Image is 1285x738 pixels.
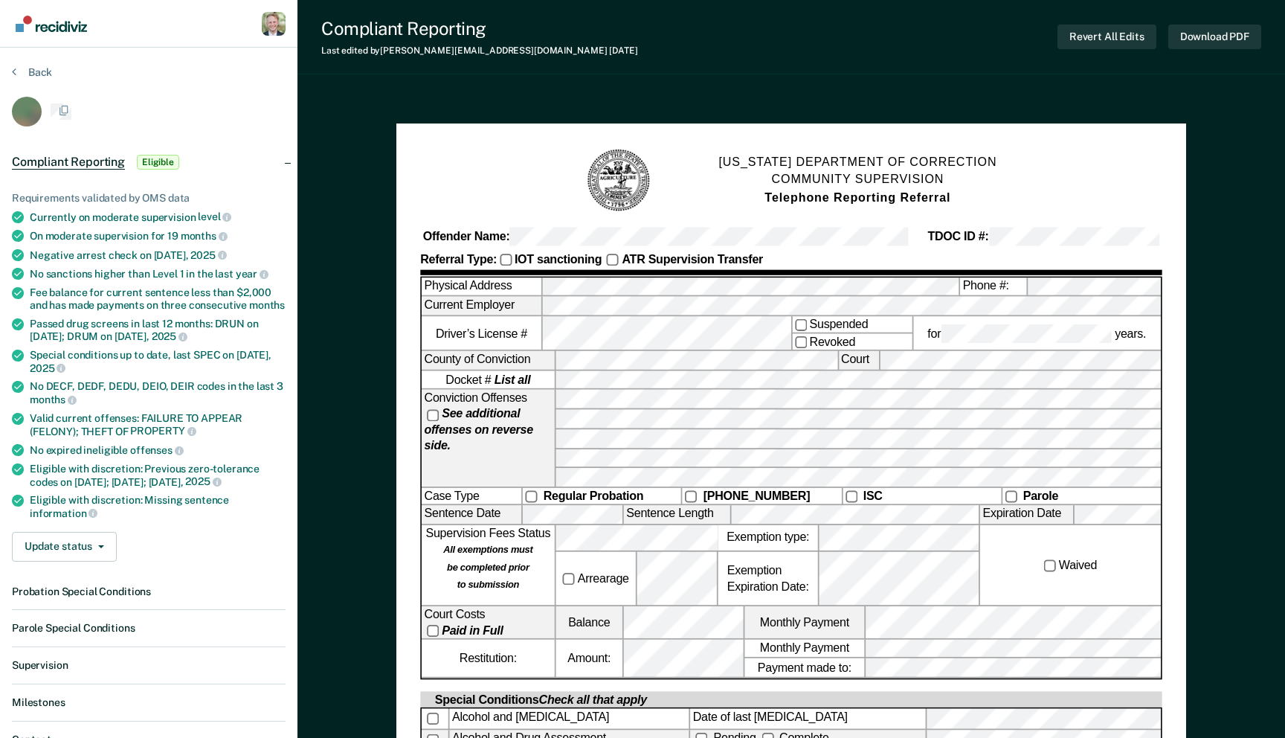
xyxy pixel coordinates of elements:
label: Suspended [792,317,912,333]
div: Eligible with discretion: Previous zero-tolerance codes on [DATE]; [DATE]; [DATE], [30,463,286,488]
label: Balance [555,606,622,638]
input: Waived [1044,559,1056,571]
label: Phone #: [960,277,1026,295]
span: year [236,268,268,280]
div: Court Costs [422,606,555,638]
div: No sanctions higher than Level 1 in the last [30,267,286,280]
dt: Parole Special Conditions [12,622,286,635]
input: See additional offenses on reverse side. [427,409,439,421]
div: Special conditions up to date, last SPEC on [DATE], [30,349,286,374]
div: No expired ineligible [30,443,286,457]
label: County of Conviction [422,351,555,369]
label: Amount: [555,639,622,677]
span: months [181,230,228,242]
span: Docket # [445,372,530,388]
h1: [US_STATE] DEPARTMENT OF CORRECTION COMMUNITY SUPERVISION [718,154,996,208]
dt: Milestones [12,696,286,709]
dt: Probation Special Conditions [12,585,286,598]
label: Date of last [MEDICAL_DATA] [690,709,925,729]
input: Parole [1005,491,1017,503]
div: Negative arrest check on [DATE], [30,248,286,262]
strong: [PHONE_NUMBER] [703,490,811,503]
strong: TDOC ID #: [927,230,988,243]
input: ISC [845,491,857,503]
div: Supervision Fees Status [422,524,555,604]
button: Download PDF [1168,25,1261,49]
div: Case Type [422,488,521,504]
div: Fee balance for current sentence less than $2,000 and has made payments on three consecutive [30,286,286,312]
label: Payment made to: [744,658,864,676]
span: offenses [130,444,184,456]
label: Waived [1041,556,1100,572]
div: Passed drug screens in last 12 months: DRUN on [DATE]; DRUM on [DATE], [30,318,286,343]
button: Revert All Edits [1057,25,1156,49]
label: Arrearage [560,570,631,585]
strong: Parole [1023,490,1058,503]
span: level [198,211,231,222]
img: Recidiviz [16,16,87,32]
div: Exemption Expiration Date: [718,551,817,605]
div: Conviction Offenses [422,391,555,487]
strong: Telephone Reporting Referral [764,191,950,205]
strong: All exemptions must be completed prior to submission [443,543,532,590]
strong: Regular Probation [544,490,644,503]
img: TN Seal [585,147,651,214]
div: Currently on moderate supervision [30,211,286,224]
label: Sentence Date [422,505,521,523]
button: Back [12,65,52,79]
span: months [30,394,77,405]
input: [PHONE_NUMBER] [685,491,697,503]
input: Suspended [794,319,806,331]
input: for years. [941,324,1112,342]
div: Last edited by [PERSON_NAME][EMAIL_ADDRESS][DOMAIN_NAME] [321,45,638,56]
input: Paid in Full [427,625,439,637]
span: PROPERTY [130,425,196,437]
strong: Paid in Full [442,623,503,637]
div: On moderate supervision for 19 [30,229,286,243]
strong: ATR Supervision Transfer [622,253,763,266]
div: Special Conditions [432,692,649,707]
input: IOT sanctioning [500,254,512,266]
span: Check all that apply [538,693,646,706]
input: Regular Probation [525,491,537,503]
label: Exemption type: [718,524,817,550]
label: Expiration Date [980,505,1073,523]
span: 2025 [190,249,226,261]
div: Eligible with discretion: Missing sentence [30,494,286,519]
strong: See additional offenses on reverse side. [424,408,532,453]
span: Compliant Reporting [12,155,125,170]
input: ATR Supervision Transfer [607,254,619,266]
strong: List all [495,373,531,387]
label: Current Employer [422,297,541,315]
span: 2025 [185,475,221,487]
button: Update status [12,532,117,562]
div: Compliant Reporting [321,18,638,39]
label: Sentence Length [624,505,730,523]
label: Driver’s License # [422,317,541,350]
strong: Referral Type: [420,253,497,266]
dt: Supervision [12,659,286,672]
strong: ISC [863,490,883,503]
span: 2025 [152,330,187,342]
input: Revoked [794,337,806,349]
label: Revoked [792,334,912,350]
div: No DECF, DEDF, DEDU, DEIO, DEIR codes in the last 3 [30,380,286,405]
strong: Offender Name: [423,230,510,243]
span: information [30,507,97,519]
div: Restitution: [422,639,555,677]
div: Alcohol and [MEDICAL_DATA] [449,709,689,729]
strong: IOT sanctioning [515,253,602,266]
span: Eligible [137,155,179,170]
span: 2025 [30,362,65,374]
div: Valid current offenses: FAILURE TO APPEAR (FELONY); THEFT OF [30,412,286,437]
label: Physical Address [422,277,541,295]
label: Court [838,351,878,369]
label: Monthly Payment [744,606,864,638]
label: Monthly Payment [744,639,864,657]
span: [DATE] [609,45,637,56]
button: Profile dropdown button [262,12,286,36]
input: Arrearage [562,573,574,585]
div: Requirements validated by OMS data [12,192,286,205]
label: for years. [925,324,1149,342]
span: months [249,299,285,311]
